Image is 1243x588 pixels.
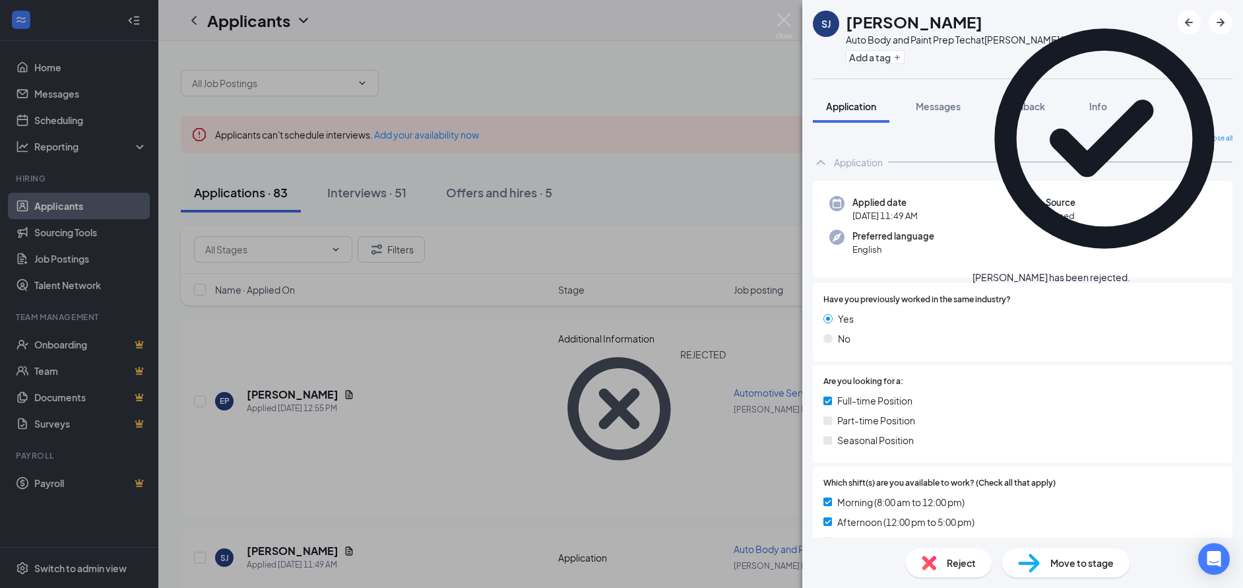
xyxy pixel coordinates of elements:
span: Evening (5:00 pm to 10:00 pm) [837,535,965,549]
svg: CheckmarkCircle [972,7,1236,271]
span: Yes [838,311,854,326]
div: Auto Body and Paint Prep Tech at [PERSON_NAME] Motors [846,33,1092,46]
span: Preferred language [852,230,934,243]
div: Open Intercom Messenger [1198,543,1230,575]
span: Move to stage [1050,556,1114,570]
span: Are you looking for a: [823,376,903,388]
span: Part-time Position [837,413,915,428]
span: Application [826,100,876,112]
span: Have you previously worked in the same industry? [823,294,1011,306]
div: Application [834,156,883,169]
span: No [838,331,850,346]
svg: Plus [893,53,901,61]
span: Reject [947,556,976,570]
span: Applied date [852,196,918,209]
span: Which shift(s) are you available to work? (Check all that apply) [823,477,1056,490]
span: Seasonal Position [837,433,914,447]
span: Afternoon (12:00 pm to 5:00 pm) [837,515,974,529]
h1: [PERSON_NAME] [846,11,982,33]
span: Full-time Position [837,393,912,408]
span: [DATE] 11:49 AM [852,209,918,222]
button: PlusAdd a tag [846,50,905,64]
span: Morning (8:00 am to 12:00 pm) [837,495,965,509]
div: [PERSON_NAME] has been rejected. [972,271,1130,284]
span: English [852,243,934,256]
div: SJ [821,17,831,30]
span: Messages [916,100,961,112]
svg: ChevronUp [813,154,829,170]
